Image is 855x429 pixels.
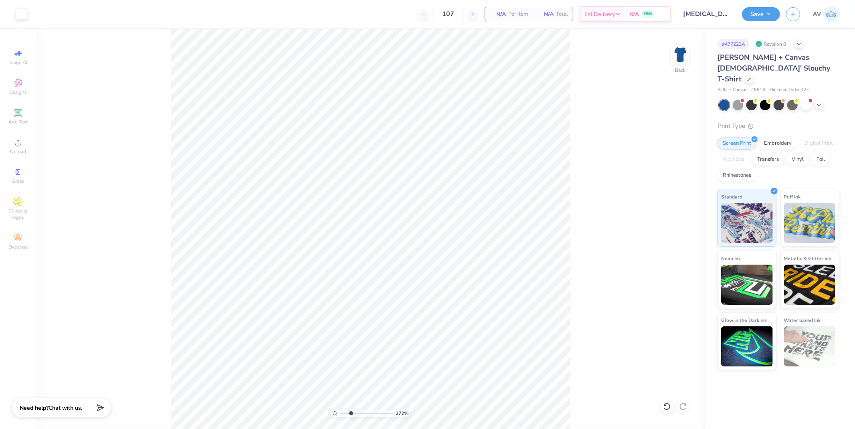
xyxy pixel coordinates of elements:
span: 272 % [396,410,408,417]
div: Foil [811,154,830,166]
span: Chat with us. [49,404,82,412]
img: Metallic & Glitter Ink [784,265,836,305]
div: Screen Print [718,138,756,150]
span: Puff Ink [784,192,801,201]
img: Standard [721,203,773,243]
img: Back [672,47,688,63]
input: Untitled Design [677,6,736,22]
span: Glow in the Dark Ink [721,316,767,324]
div: # 477223A [718,39,750,49]
div: Applique [718,154,750,166]
img: Water based Ink [784,326,836,366]
span: Decorate [8,244,28,250]
div: Print Type [718,121,839,131]
span: N/A [629,10,639,18]
div: Digital Print [799,138,838,150]
span: Upload [10,148,26,155]
span: [PERSON_NAME] + Canvas [DEMOGRAPHIC_DATA]' Slouchy T-Shirt [718,53,830,84]
span: Greek [12,178,24,184]
span: # 8816 [751,87,765,93]
span: Designs [9,89,27,95]
span: Clipart & logos [4,208,32,221]
span: Est. Delivery [584,10,615,18]
span: Per Item [508,10,528,18]
img: Puff Ink [784,203,836,243]
span: N/A [490,10,506,18]
span: Total [556,10,568,18]
img: Glow in the Dark Ink [721,326,773,366]
input: – – [433,7,464,21]
img: Neon Ink [721,265,773,305]
strong: Need help? [20,404,49,412]
span: Add Text [8,119,28,125]
span: Metallic & Glitter Ink [784,254,831,263]
span: FREE [644,11,652,17]
span: AV [813,10,821,19]
span: Image AI [9,59,28,66]
span: Minimum Order: 12 + [769,87,809,93]
div: Embroidery [759,138,797,150]
span: N/A [538,10,554,18]
span: Standard [721,192,742,201]
img: Aargy Velasco [823,6,839,22]
span: Water based Ink [784,316,821,324]
div: Rhinestones [718,170,756,182]
a: AV [813,6,839,22]
span: Neon Ink [721,254,741,263]
div: Transfers [752,154,784,166]
div: Revision 0 [754,39,790,49]
div: Back [675,67,685,74]
button: Save [742,7,780,21]
div: Vinyl [786,154,809,166]
span: Bella + Canvas [718,87,747,93]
